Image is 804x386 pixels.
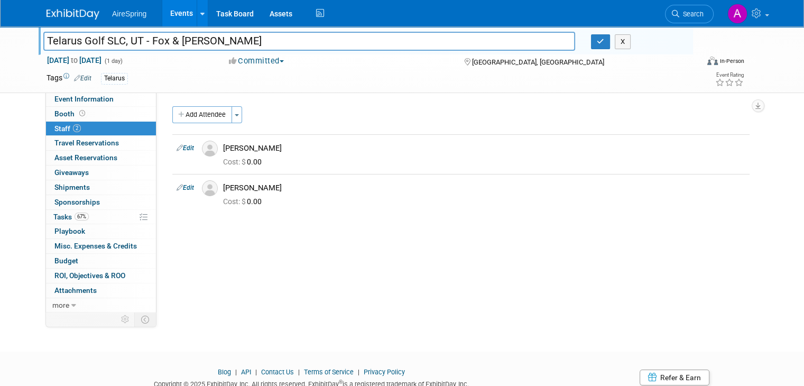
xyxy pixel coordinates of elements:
[46,92,156,106] a: Event Information
[54,124,81,133] span: Staff
[707,57,718,65] img: Format-Inperson.png
[615,34,631,49] button: X
[177,144,194,152] a: Edit
[665,5,714,23] a: Search
[54,153,117,162] span: Asset Reservations
[47,72,91,85] td: Tags
[641,55,744,71] div: Event Format
[295,368,302,376] span: |
[46,254,156,268] a: Budget
[104,58,123,65] span: (1 day)
[73,124,81,132] span: 2
[261,368,294,376] a: Contact Us
[223,183,745,193] div: [PERSON_NAME]
[225,56,288,67] button: Committed
[54,139,119,147] span: Travel Reservations
[46,283,156,298] a: Attachments
[223,158,266,166] span: 0.00
[339,379,343,385] sup: ®
[54,168,89,177] span: Giveaways
[46,136,156,150] a: Travel Reservations
[46,107,156,121] a: Booth
[52,301,69,309] span: more
[75,213,89,220] span: 67%
[640,370,709,385] a: Refer & Earn
[253,368,260,376] span: |
[46,269,156,283] a: ROI, Objectives & ROO
[355,368,362,376] span: |
[135,313,156,326] td: Toggle Event Tabs
[233,368,239,376] span: |
[223,143,745,153] div: [PERSON_NAME]
[53,213,89,221] span: Tasks
[112,10,146,18] span: AireSpring
[304,368,354,376] a: Terms of Service
[719,57,744,65] div: In-Person
[54,271,125,280] span: ROI, Objectives & ROO
[223,197,266,206] span: 0.00
[172,106,232,123] button: Add Attendee
[202,141,218,157] img: Associate-Profile-5.png
[47,56,102,65] span: [DATE] [DATE]
[77,109,87,117] span: Booth not reserved yet
[46,151,156,165] a: Asset Reservations
[223,158,247,166] span: Cost: $
[46,224,156,238] a: Playbook
[101,73,128,84] div: Telarus
[715,72,744,78] div: Event Rating
[727,4,747,24] img: Angie Handal
[116,313,135,326] td: Personalize Event Tab Strip
[54,109,87,118] span: Booth
[54,256,78,265] span: Budget
[46,122,156,136] a: Staff2
[202,180,218,196] img: Associate-Profile-5.png
[177,184,194,191] a: Edit
[241,368,251,376] a: API
[47,9,99,20] img: ExhibitDay
[54,242,137,250] span: Misc. Expenses & Credits
[364,368,405,376] a: Privacy Policy
[223,197,247,206] span: Cost: $
[54,95,114,103] span: Event Information
[679,10,704,18] span: Search
[54,227,85,235] span: Playbook
[54,198,100,206] span: Sponsorships
[54,286,97,295] span: Attachments
[46,180,156,195] a: Shipments
[74,75,91,82] a: Edit
[46,298,156,313] a: more
[46,210,156,224] a: Tasks67%
[218,368,231,376] a: Blog
[46,166,156,180] a: Giveaways
[54,183,90,191] span: Shipments
[46,239,156,253] a: Misc. Expenses & Credits
[69,56,79,65] span: to
[472,58,604,66] span: [GEOGRAPHIC_DATA], [GEOGRAPHIC_DATA]
[46,195,156,209] a: Sponsorships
